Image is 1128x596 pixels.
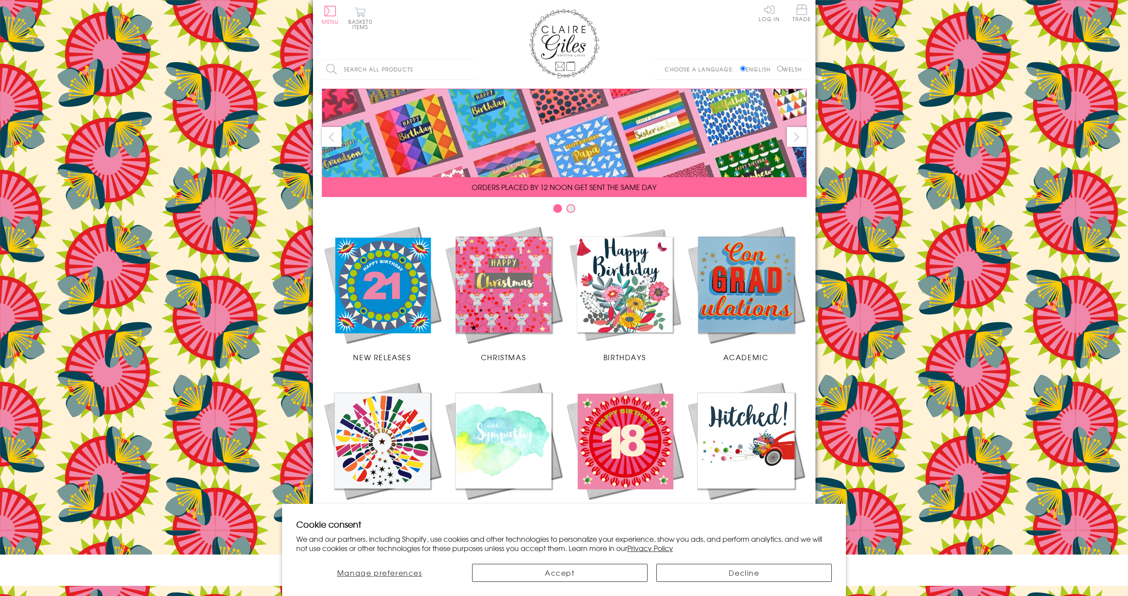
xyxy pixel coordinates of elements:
[322,60,476,79] input: Search all products
[777,66,783,71] input: Welsh
[564,380,685,518] a: Age Cards
[322,224,443,362] a: New Releases
[481,352,526,362] span: Christmas
[353,352,411,362] span: New Releases
[472,564,648,582] button: Accept
[322,204,807,217] div: Carousel Pagination
[443,224,564,362] a: Christmas
[685,380,807,518] a: Wedding Occasions
[322,127,342,147] button: prev
[322,380,443,518] a: Congratulations
[793,4,811,22] span: Trade
[777,65,802,73] label: Welsh
[322,6,339,24] button: Menu
[337,567,422,578] span: Manage preferences
[296,518,832,530] h2: Cookie consent
[296,564,463,582] button: Manage preferences
[566,204,575,213] button: Carousel Page 2
[685,224,807,362] a: Academic
[656,564,832,582] button: Decline
[740,65,775,73] label: English
[296,534,832,553] p: We and our partners, including Shopify, use cookies and other technologies to personalize your ex...
[472,182,656,192] span: ORDERS PLACED BY 12 NOON GET SENT THE SAME DAY
[467,60,476,79] input: Search
[665,65,738,73] p: Choose a language:
[443,380,564,518] a: Sympathy
[553,204,562,213] button: Carousel Page 1 (Current Slide)
[627,543,673,553] a: Privacy Policy
[529,9,599,78] img: Claire Giles Greetings Cards
[352,18,372,31] span: 0 items
[740,66,746,71] input: English
[793,4,811,23] a: Trade
[603,352,646,362] span: Birthdays
[564,224,685,362] a: Birthdays
[787,127,807,147] button: next
[348,7,372,30] button: Basket0 items
[759,4,780,22] a: Log In
[322,18,339,26] span: Menu
[723,352,769,362] span: Academic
